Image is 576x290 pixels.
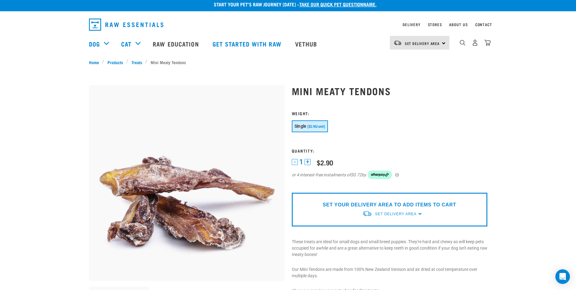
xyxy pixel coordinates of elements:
[89,39,100,48] a: Dog
[292,159,298,165] button: -
[289,32,325,56] a: Vethub
[460,40,465,46] img: home-icon-1@2x.png
[89,19,163,31] img: Raw Essentials Logo
[292,111,487,116] h3: Weight:
[292,171,487,179] div: or 4 interest-free instalments of by
[323,201,456,209] p: SET YOUR DELIVERY AREA TO ADD ITEMS TO CART
[292,239,487,258] p: These treats are ideal for small dogs and small breed puppies. They're hard and chewy so will kee...
[292,266,487,279] p: Our Mini Tendons are made from 100% New Zealand Venison and air dried at cool temperature over mu...
[292,85,487,96] h1: Mini Meaty Tendons
[206,32,289,56] a: Get started with Raw
[121,39,131,48] a: Cat
[89,59,487,65] nav: breadcrumbs
[472,40,478,46] img: user.png
[128,59,145,65] a: Treats
[394,40,402,46] img: van-moving.png
[295,124,306,129] span: Single
[307,125,325,129] span: ($2.90/unit)
[428,23,442,26] a: Stores
[368,171,392,179] img: Afterpay
[299,159,303,165] span: 1
[89,59,102,65] a: Home
[375,212,416,216] span: Set Delivery Area
[484,40,491,46] img: home-icon@2x.png
[299,3,377,5] a: take our quick pet questionnaire.
[405,42,440,44] span: Set Delivery Area
[317,159,333,166] div: $2.90
[147,32,206,56] a: Raw Education
[305,159,311,165] button: +
[362,210,372,217] img: van-moving.png
[292,148,487,153] h3: Quantity:
[292,120,328,132] button: Single ($2.90/unit)
[351,172,362,178] span: $0.72
[403,23,420,26] a: Delivery
[89,85,285,281] img: 1289 Mini Tendons 01
[475,23,492,26] a: Contact
[84,16,492,33] nav: dropdown navigation
[449,23,468,26] a: About Us
[555,269,570,284] div: Open Intercom Messenger
[104,59,126,65] a: Products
